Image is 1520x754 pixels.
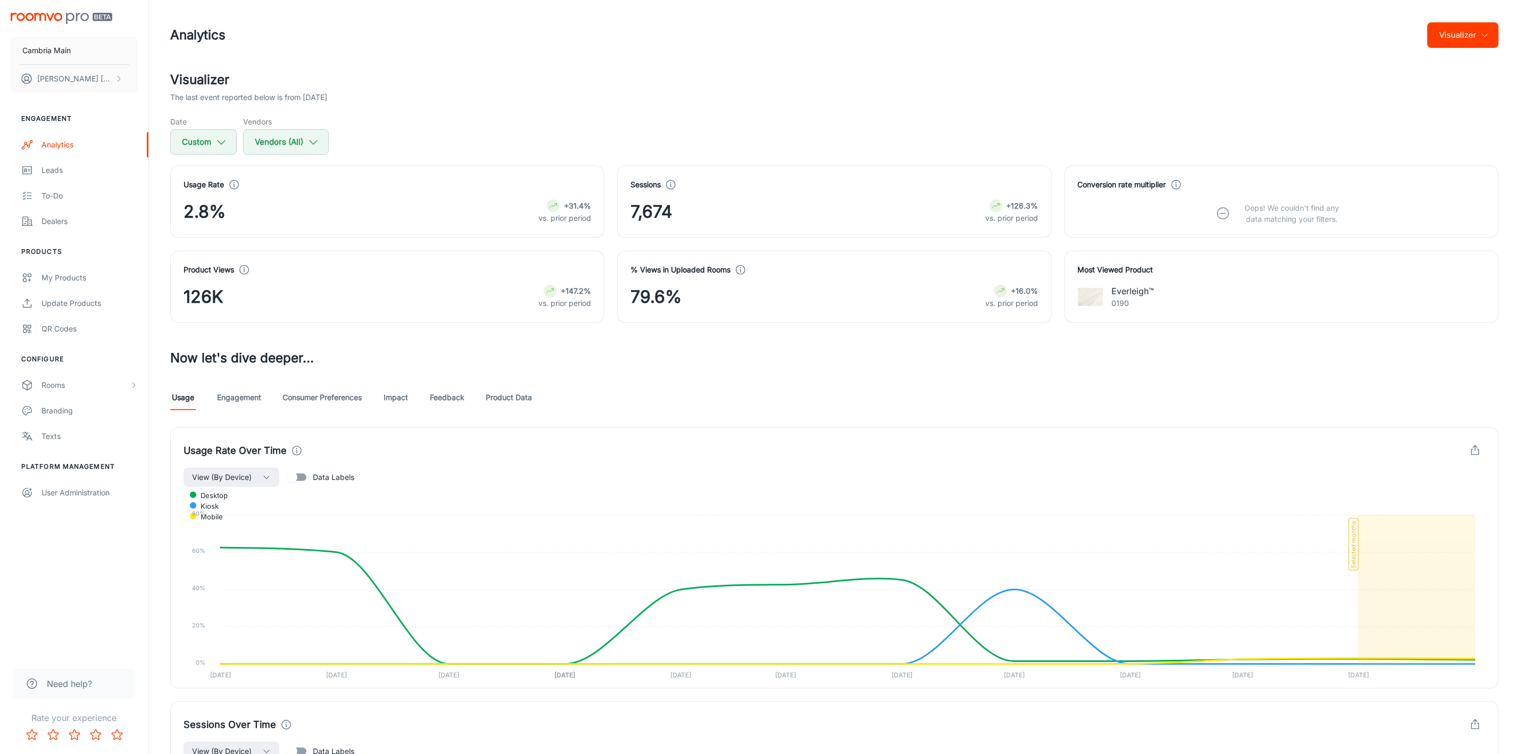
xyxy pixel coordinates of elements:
[170,70,1499,89] h2: Visualizer
[192,471,252,484] span: View (By Device)
[776,671,796,679] tspan: [DATE]
[11,13,112,24] img: Roomvo PRO Beta
[193,622,206,629] tspan: 20%
[41,216,138,227] div: Dealers
[11,37,138,64] button: Cambria Main
[193,584,206,592] tspan: 40%
[184,443,287,458] h4: Usage Rate Over Time
[1427,22,1499,48] button: Visualizer
[170,349,1499,368] h3: Now let's dive deeper...
[41,379,129,391] div: Rooms
[184,264,234,276] h4: Product Views
[1112,297,1154,309] p: 0190
[43,724,64,745] button: Rate 2 star
[630,284,682,310] span: 79.6%
[41,272,138,284] div: My Products
[283,385,362,410] a: Consumer Preferences
[184,717,276,732] h4: Sessions Over Time
[538,297,591,309] p: vs. prior period
[892,671,912,679] tspan: [DATE]
[630,264,730,276] h4: % Views in Uploaded Rooms
[85,724,106,745] button: Rate 4 star
[430,385,464,410] a: Feedback
[41,487,138,499] div: User Administration
[986,297,1039,309] p: vs. prior period
[986,212,1039,224] p: vs. prior period
[217,385,261,410] a: Engagement
[184,199,226,225] span: 2.8%
[37,73,112,85] p: [PERSON_NAME] [PERSON_NAME]
[486,385,532,410] a: Product Data
[41,405,138,417] div: Branding
[554,671,575,679] tspan: [DATE]
[41,139,138,151] div: Analytics
[170,116,237,127] h5: Date
[41,164,138,176] div: Leads
[193,491,228,500] span: desktop
[438,671,459,679] tspan: [DATE]
[326,671,347,679] tspan: [DATE]
[630,199,672,225] span: 7,674
[1232,671,1253,679] tspan: [DATE]
[106,724,128,745] button: Rate 5 star
[41,297,138,309] div: Update Products
[193,512,223,521] span: mobile
[243,116,329,127] h5: Vendors
[170,26,226,45] h1: Analytics
[193,501,219,511] span: kiosk
[9,711,140,724] p: Rate your experience
[170,129,237,155] button: Custom
[196,659,206,666] tspan: 0%
[193,547,206,554] tspan: 60%
[184,284,223,310] span: 126K
[64,724,85,745] button: Rate 3 star
[1011,286,1039,295] strong: +16.0%
[184,468,279,487] button: View (By Device)
[22,45,71,56] p: Cambria Main
[1237,202,1348,225] p: Oops! We couldn’t find any data matching your filters.
[564,201,591,210] strong: +31.4%
[243,129,329,155] button: Vendors (All)
[170,385,196,410] a: Usage
[170,92,327,103] p: The last event reported below is from [DATE]
[1120,671,1141,679] tspan: [DATE]
[1007,201,1039,210] strong: +126.3%
[193,510,206,517] tspan: 80%
[383,385,409,410] a: Impact
[671,671,692,679] tspan: [DATE]
[1004,671,1025,679] tspan: [DATE]
[1348,671,1369,679] tspan: [DATE]
[21,724,43,745] button: Rate 1 star
[11,65,138,93] button: [PERSON_NAME] [PERSON_NAME]
[41,323,138,335] div: QR Codes
[41,190,138,202] div: To-do
[1078,284,1103,310] img: Everleigh™
[1078,179,1166,190] h4: Conversion rate multiplier
[561,286,591,295] strong: +147.2%
[41,430,138,442] div: Texts
[313,471,354,483] span: Data Labels
[210,671,231,679] tspan: [DATE]
[47,677,92,690] span: Need help?
[630,179,661,190] h4: Sessions
[1078,264,1485,276] h4: Most Viewed Product
[1112,285,1154,297] p: Everleigh™
[538,212,591,224] p: vs. prior period
[184,179,224,190] h4: Usage Rate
